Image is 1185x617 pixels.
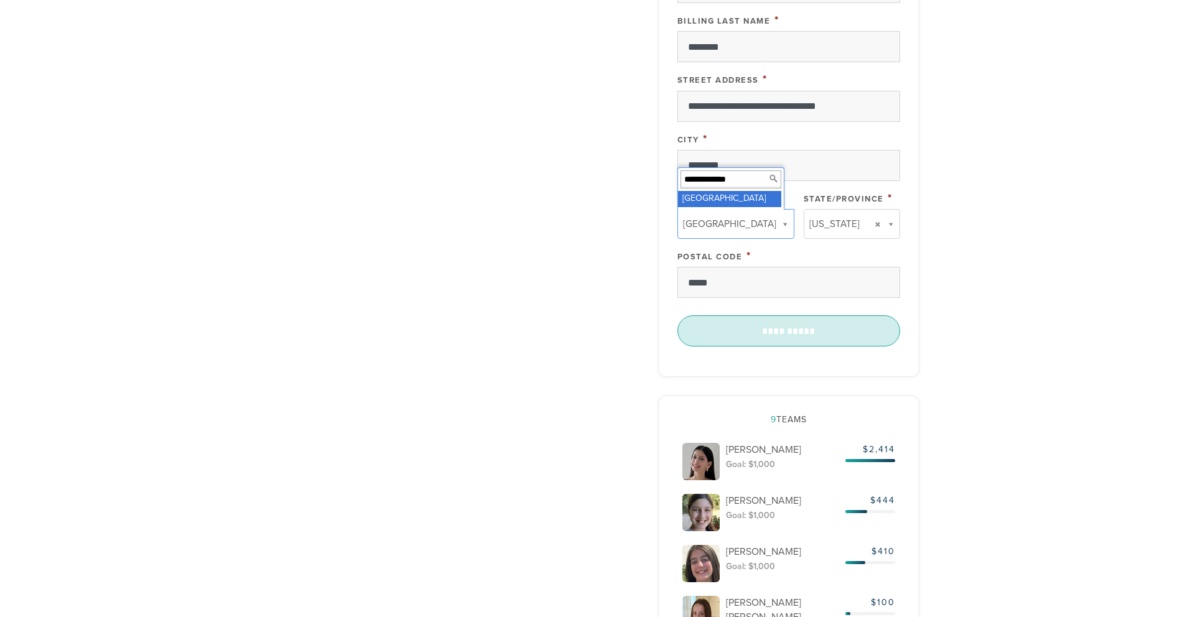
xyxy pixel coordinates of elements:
[677,540,900,587] a: [PERSON_NAME] Goal: $1,000 $410
[677,75,759,85] label: Street Address
[677,252,743,262] label: Postal Code
[683,216,776,232] span: [GEOGRAPHIC_DATA]
[845,444,895,462] span: $2,414
[682,494,720,531] img: imagefile
[804,194,884,204] label: State/Province
[678,191,781,207] div: [GEOGRAPHIC_DATA]
[746,249,751,262] span: This field is required.
[677,135,699,145] label: City
[763,72,768,86] span: This field is required.
[677,415,900,425] h2: Teams
[771,414,776,425] span: 9
[726,494,839,508] p: [PERSON_NAME]
[703,132,708,146] span: This field is required.
[726,560,839,572] div: Goal: $1,000
[726,509,839,521] div: Goal: $1,000
[682,545,720,582] img: imagefile
[726,443,839,457] p: [PERSON_NAME]
[682,443,720,480] img: imagefile
[726,545,839,559] p: [PERSON_NAME]
[888,191,893,205] span: This field is required.
[809,216,860,232] span: [US_STATE]
[677,16,771,26] label: Billing Last Name
[677,438,900,485] a: [PERSON_NAME] Goal: $1,000 $2,414
[774,13,779,27] span: This field is required.
[804,209,900,239] a: [US_STATE]
[677,209,794,239] a: [GEOGRAPHIC_DATA]
[677,489,900,536] a: [PERSON_NAME] Goal: $1,000 $444
[845,495,895,513] span: $444
[726,458,839,470] div: Goal: $1,000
